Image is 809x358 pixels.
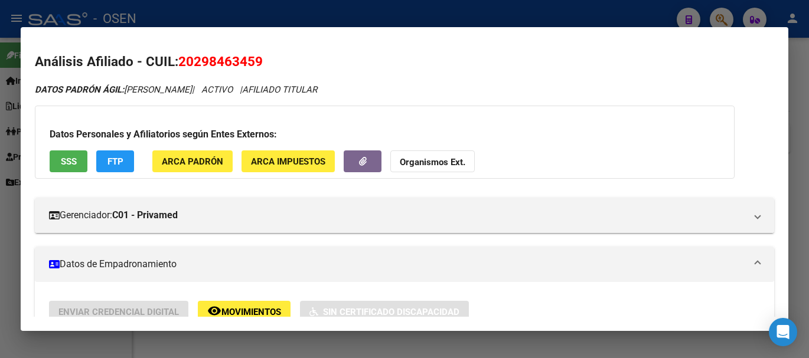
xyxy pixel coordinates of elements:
button: Enviar Credencial Digital [49,301,188,323]
span: FTP [107,156,123,167]
button: SSS [50,150,87,172]
button: ARCA Padrón [152,150,233,172]
mat-icon: remove_red_eye [207,304,221,318]
mat-panel-title: Datos de Empadronamiento [49,257,746,271]
button: FTP [96,150,134,172]
span: Sin Certificado Discapacidad [323,307,459,317]
span: AFILIADO TITULAR [242,84,317,95]
strong: C01 - Privamed [112,208,178,222]
i: | ACTIVO | [35,84,317,95]
span: Enviar Credencial Digital [58,307,179,317]
div: Open Intercom Messenger [769,318,797,346]
mat-expansion-panel-header: Datos de Empadronamiento [35,247,774,282]
strong: Organismos Ext. [400,157,465,167]
button: Sin Certificado Discapacidad [300,301,469,323]
strong: DATOS PADRÓN ÁGIL: [35,84,124,95]
h2: Análisis Afiliado - CUIL: [35,52,774,72]
span: [PERSON_NAME] [35,84,192,95]
h3: Datos Personales y Afiliatorios según Entes Externos: [50,127,720,142]
mat-expansion-panel-header: Gerenciador:C01 - Privamed [35,198,774,233]
span: ARCA Padrón [162,156,223,167]
span: ARCA Impuestos [251,156,325,167]
mat-panel-title: Gerenciador: [49,208,746,222]
span: SSS [61,156,77,167]
button: Organismos Ext. [390,150,475,172]
button: Movimientos [198,301,291,323]
button: ARCA Impuestos [242,150,335,172]
span: 20298463459 [178,54,263,69]
span: Movimientos [221,307,281,317]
